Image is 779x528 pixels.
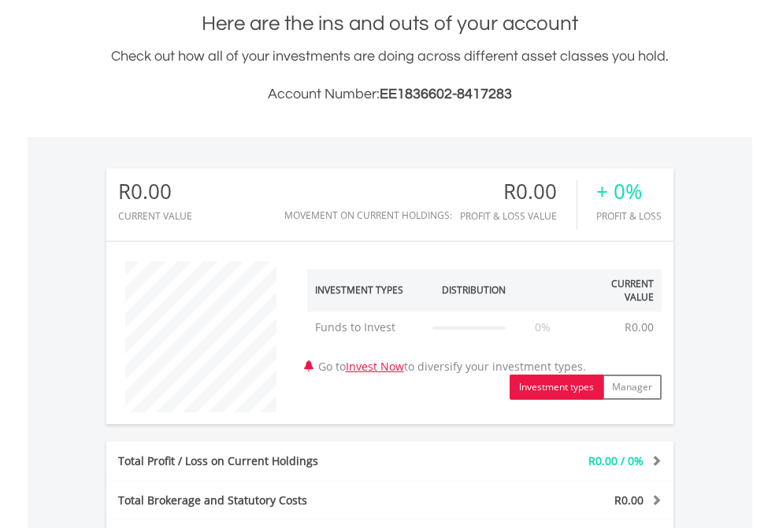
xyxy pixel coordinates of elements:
[603,375,662,400] button: Manager
[118,211,192,221] div: CURRENT VALUE
[596,211,662,221] div: Profit & Loss
[346,359,404,374] a: Invest Now
[617,312,662,343] td: R0.00
[442,283,506,297] div: Distribution
[118,180,192,203] div: R0.00
[307,269,425,312] th: Investment Types
[460,180,577,203] div: R0.00
[514,312,573,343] td: 0%
[588,453,644,468] span: R0.00 / 0%
[295,253,673,400] div: Go to to diversify your investment types.
[284,210,452,220] div: Movement on Current Holdings:
[106,453,437,469] div: Total Profit / Loss on Current Holdings
[460,211,577,221] div: Profit & Loss Value
[614,493,644,508] span: R0.00
[106,9,673,38] h1: Here are the ins and outs of your account
[510,375,603,400] button: Investment types
[106,83,673,105] h3: Account Number:
[106,493,437,508] div: Total Brokerage and Statutory Costs
[307,312,425,343] td: Funds to Invest
[380,87,512,102] span: EE1836602-8417283
[596,180,662,203] div: + 0%
[106,46,673,105] div: Check out how all of your investments are doing across different asset classes you hold.
[573,269,662,312] th: Current Value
